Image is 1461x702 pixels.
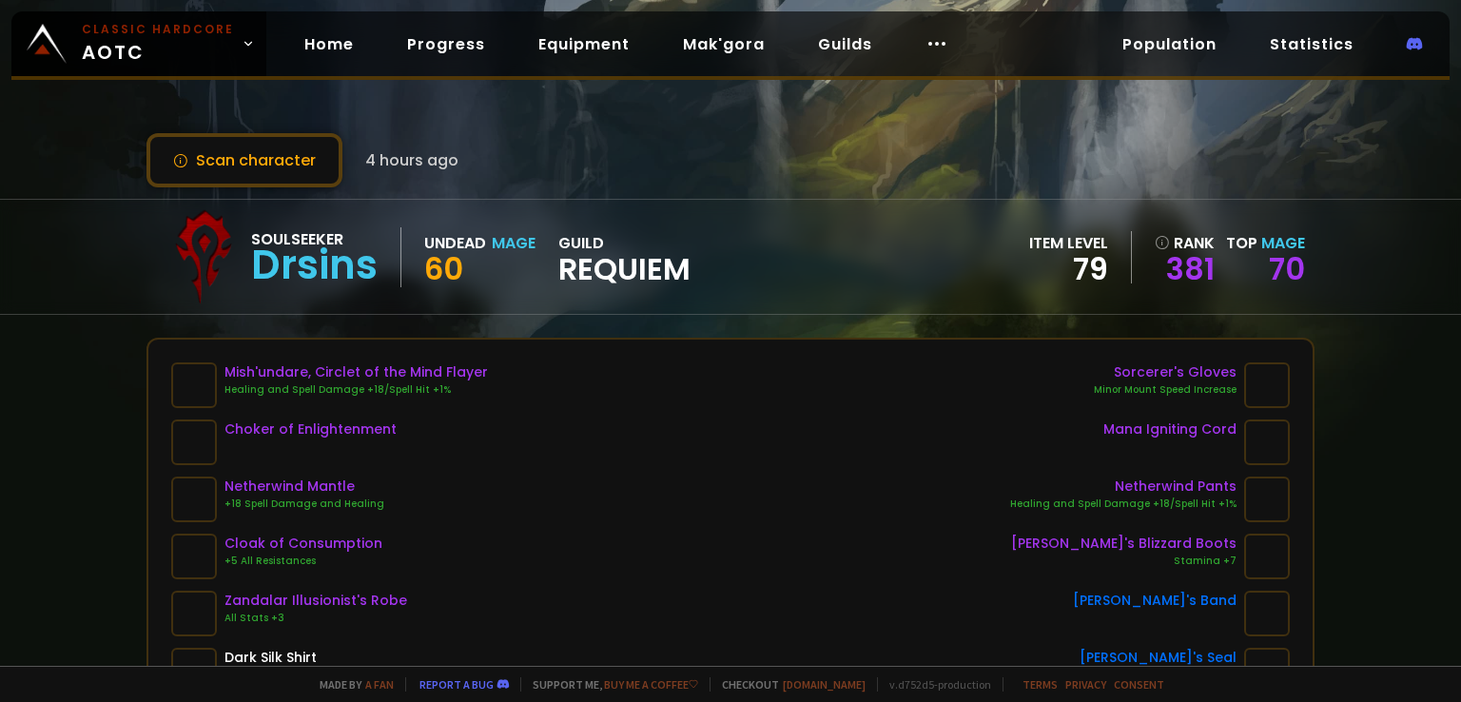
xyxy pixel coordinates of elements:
a: Mak'gora [668,25,780,64]
div: [PERSON_NAME]'s Blizzard Boots [1011,534,1237,554]
a: Buy me a coffee [604,677,698,692]
a: a fan [365,677,394,692]
div: Zandalar Illusionist's Robe [224,591,407,611]
img: item-16915 [1244,477,1290,522]
div: Drsins [251,251,378,280]
div: Undead [424,231,486,255]
div: item level [1029,231,1108,255]
div: Healing and Spell Damage +18/Spell Hit +1% [224,382,488,398]
img: item-19438 [1244,534,1290,579]
div: Cloak of Consumption [224,534,382,554]
div: Top [1226,231,1305,255]
a: [DOMAIN_NAME] [783,677,866,692]
img: item-22066 [1244,362,1290,408]
div: 79 [1029,255,1108,283]
div: +18 Spell Damage and Healing [224,497,384,512]
img: item-17109 [171,419,217,465]
a: Classic HardcoreAOTC [11,11,266,76]
div: Healing and Spell Damage +18/Spell Hit +1% [1010,497,1237,512]
div: Mage [492,231,536,255]
a: Equipment [523,25,645,64]
img: item-19905 [1244,591,1290,636]
a: Statistics [1255,25,1369,64]
a: Terms [1023,677,1058,692]
a: 70 [1269,247,1305,290]
span: Checkout [710,677,866,692]
div: All Stats +3 [224,611,407,626]
div: Soulseeker [251,227,378,251]
div: [PERSON_NAME]'s Seal [1080,648,1237,668]
img: item-19375 [171,362,217,408]
a: 381 [1155,255,1215,283]
img: item-16917 [171,477,217,522]
span: 4 hours ago [365,148,458,172]
div: Sorcerer's Gloves [1094,362,1237,382]
div: Dark Silk Shirt [224,648,317,668]
div: Stamina +7 [1011,554,1237,569]
small: Classic Hardcore [82,21,234,38]
div: Mana Igniting Cord [1103,419,1237,439]
span: Made by [308,677,394,692]
div: [PERSON_NAME]'s Band [1073,591,1237,611]
a: Progress [392,25,500,64]
span: Support me, [520,677,698,692]
a: Guilds [803,25,887,64]
img: item-19136 [1244,419,1290,465]
a: Population [1107,25,1232,64]
img: item-19857 [171,534,217,579]
div: Minor Mount Speed Increase [1094,382,1237,398]
div: Mish'undare, Circlet of the Mind Flayer [224,362,488,382]
a: Privacy [1065,677,1106,692]
span: AOTC [82,21,234,67]
div: +5 All Resistances [224,554,382,569]
button: Scan character [146,133,342,187]
a: Home [289,25,369,64]
div: Netherwind Pants [1010,477,1237,497]
div: Choker of Enlightenment [224,419,397,439]
span: Mage [1261,232,1305,254]
span: v. d752d5 - production [877,677,991,692]
div: guild [558,231,691,283]
a: Report a bug [419,677,494,692]
div: Netherwind Mantle [224,477,384,497]
span: 60 [424,247,463,290]
div: rank [1155,231,1215,255]
a: Consent [1114,677,1164,692]
img: item-20034 [171,591,217,636]
span: Requiem [558,255,691,283]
